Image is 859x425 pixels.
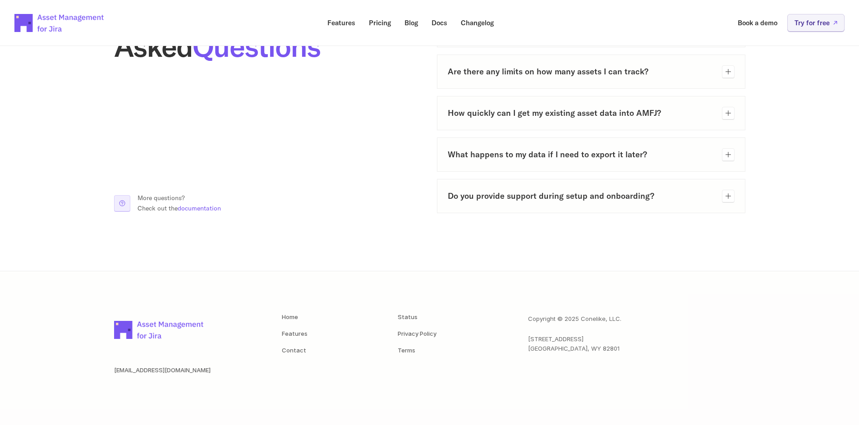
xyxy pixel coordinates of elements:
[114,3,423,61] h2: Frequently Asked
[448,66,715,77] h3: Are there any limits on how many assets I can track?
[138,203,221,213] p: Check out the
[528,335,583,343] span: [STREET_ADDRESS]
[282,347,306,354] a: Contact
[795,19,830,26] p: Try for free
[114,366,211,374] a: [EMAIL_ADDRESS][DOMAIN_NAME]
[461,19,494,26] p: Changelog
[404,19,418,26] p: Blog
[455,14,500,32] a: Changelog
[178,204,221,212] a: documentation
[398,14,424,32] a: Blog
[528,345,620,352] span: [GEOGRAPHIC_DATA], WY 82801
[398,313,418,320] a: Status
[432,19,447,26] p: Docs
[138,193,221,203] p: More questions?
[448,190,715,201] h3: Do you provide support during setup and onboarding?
[369,19,391,26] p: Pricing
[528,314,621,324] p: Copyright © 2025 Conelike, LLC.
[731,14,784,32] a: Book a demo
[398,347,415,354] a: Terms
[327,19,355,26] p: Features
[282,313,298,320] a: Home
[282,330,308,337] a: Features
[425,14,454,32] a: Docs
[398,330,436,337] a: Privacy Policy
[363,14,397,32] a: Pricing
[448,149,715,160] h3: What happens to my data if I need to export it later?
[448,107,715,119] h3: How quickly can I get my existing asset data into AMFJ?
[738,19,777,26] p: Book a demo
[193,28,320,64] span: Questions
[321,14,362,32] a: Features
[787,14,845,32] a: Try for free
